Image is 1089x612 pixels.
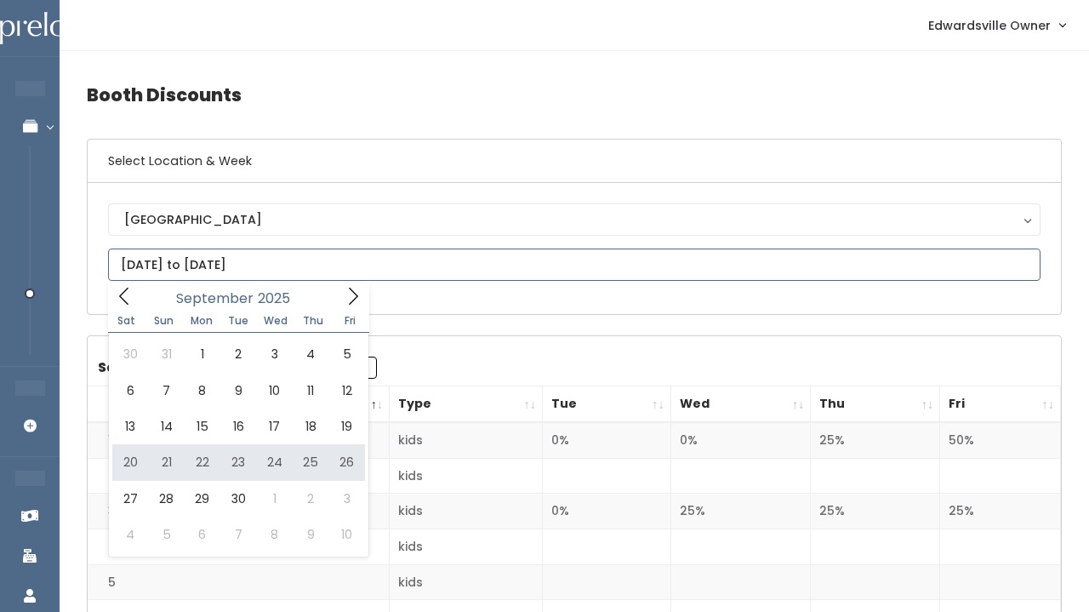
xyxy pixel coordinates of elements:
span: September 22, 2025 [185,444,220,480]
span: Edwardsville Owner [928,16,1051,35]
td: 25% [670,494,811,529]
span: September 28, 2025 [148,481,184,517]
span: September 15, 2025 [185,409,220,444]
span: October 2, 2025 [293,481,328,517]
span: Sun [145,316,183,326]
span: September 6, 2025 [112,373,148,409]
th: Fri: activate to sort column ascending [940,386,1061,423]
h6: Select Location & Week [88,140,1061,183]
span: October 4, 2025 [112,517,148,552]
span: September 14, 2025 [148,409,184,444]
button: [GEOGRAPHIC_DATA] [108,203,1041,236]
td: 0% [542,494,670,529]
span: August 30, 2025 [112,336,148,372]
th: Booth Number: activate to sort column descending [88,386,390,423]
td: 1 [88,422,390,458]
span: August 31, 2025 [148,336,184,372]
th: Wed: activate to sort column ascending [670,386,811,423]
td: 2 [88,458,390,494]
span: October 10, 2025 [328,517,364,552]
span: September 19, 2025 [328,409,364,444]
label: Search: [98,357,377,379]
span: September 11, 2025 [293,373,328,409]
span: September 18, 2025 [293,409,328,444]
span: September 20, 2025 [112,444,148,480]
th: Thu: activate to sort column ascending [811,386,940,423]
span: Thu [294,316,332,326]
span: September 29, 2025 [185,481,220,517]
span: September 3, 2025 [257,336,293,372]
span: October 8, 2025 [257,517,293,552]
span: October 3, 2025 [328,481,364,517]
span: October 9, 2025 [293,517,328,552]
span: Fri [332,316,369,326]
span: September 25, 2025 [293,444,328,480]
td: kids [390,422,543,458]
span: October 6, 2025 [185,517,220,552]
span: September 24, 2025 [257,444,293,480]
td: 4 [88,529,390,565]
td: 25% [811,422,940,458]
td: kids [390,529,543,565]
span: September 13, 2025 [112,409,148,444]
td: kids [390,458,543,494]
span: September 10, 2025 [257,373,293,409]
td: 25% [940,494,1061,529]
td: kids [390,494,543,529]
td: 3 [88,494,390,529]
span: September 2, 2025 [220,336,256,372]
h4: Booth Discounts [87,71,1062,118]
span: Wed [257,316,294,326]
span: September 30, 2025 [220,481,256,517]
th: Type: activate to sort column ascending [390,386,543,423]
span: September 27, 2025 [112,481,148,517]
span: September 7, 2025 [148,373,184,409]
span: September 16, 2025 [220,409,256,444]
td: kids [390,564,543,600]
a: Edwardsville Owner [911,7,1082,43]
span: September 1, 2025 [185,336,220,372]
span: Sat [108,316,145,326]
span: Mon [183,316,220,326]
span: September 12, 2025 [328,373,364,409]
input: September 27 - October 3, 2025 [108,249,1041,281]
input: Year [254,288,305,309]
span: September 5, 2025 [328,336,364,372]
span: September 17, 2025 [257,409,293,444]
div: [GEOGRAPHIC_DATA] [124,210,1024,229]
span: September 8, 2025 [185,373,220,409]
th: Tue: activate to sort column ascending [542,386,670,423]
span: September 23, 2025 [220,444,256,480]
td: 5 [88,564,390,600]
span: October 5, 2025 [148,517,184,552]
td: 0% [542,422,670,458]
span: September 9, 2025 [220,373,256,409]
span: October 7, 2025 [220,517,256,552]
span: September 21, 2025 [148,444,184,480]
span: October 1, 2025 [257,481,293,517]
td: 50% [940,422,1061,458]
span: September 26, 2025 [328,444,364,480]
span: Tue [220,316,257,326]
td: 25% [811,494,940,529]
span: September 4, 2025 [293,336,328,372]
td: 0% [670,422,811,458]
span: September [176,292,254,306]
